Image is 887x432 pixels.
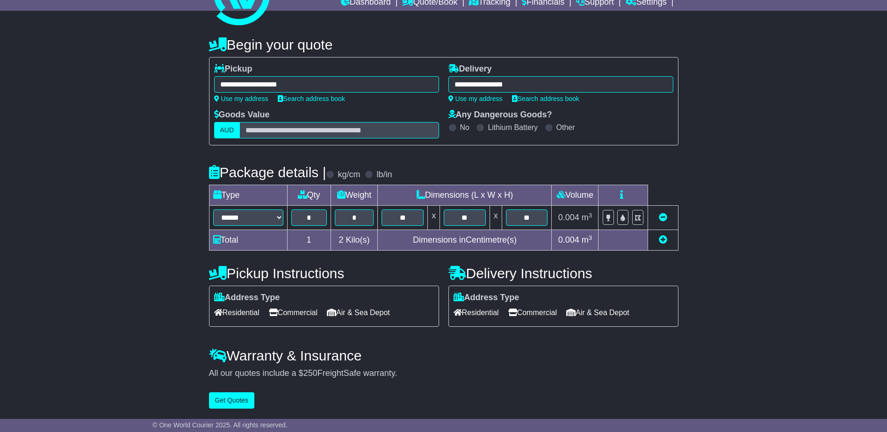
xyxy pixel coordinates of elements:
td: Dimensions in Centimetre(s) [378,230,552,251]
td: 1 [287,230,331,251]
td: Kilo(s) [331,230,378,251]
a: Use my address [214,95,268,102]
span: Commercial [269,305,317,320]
span: © One World Courier 2025. All rights reserved. [152,421,288,429]
label: Pickup [214,64,252,74]
h4: Package details | [209,165,326,180]
span: m [582,213,592,222]
span: Commercial [508,305,557,320]
div: All our quotes include a $ FreightSafe warranty. [209,368,678,379]
h4: Warranty & Insurance [209,348,678,363]
a: Search address book [512,95,579,102]
span: m [582,235,592,245]
label: Address Type [454,293,519,303]
td: Dimensions (L x W x H) [378,185,552,206]
label: No [460,123,469,132]
label: Other [556,123,575,132]
td: Volume [552,185,599,206]
button: Get Quotes [209,392,255,409]
span: 2 [339,235,343,245]
td: Weight [331,185,378,206]
sup: 3 [589,234,592,241]
a: Add new item [659,235,667,245]
span: Air & Sea Depot [327,305,390,320]
td: Type [209,185,287,206]
label: Delivery [448,64,492,74]
a: Search address book [278,95,345,102]
a: Remove this item [659,213,667,222]
span: Air & Sea Depot [566,305,629,320]
span: 0.004 [558,235,579,245]
td: Total [209,230,287,251]
span: 0.004 [558,213,579,222]
label: Goods Value [214,110,270,120]
span: Residential [454,305,499,320]
label: AUD [214,122,240,138]
a: Use my address [448,95,503,102]
span: Residential [214,305,260,320]
h4: Delivery Instructions [448,266,678,281]
label: Lithium Battery [488,123,538,132]
label: Any Dangerous Goods? [448,110,552,120]
label: lb/in [376,170,392,180]
td: Qty [287,185,331,206]
td: x [428,206,440,230]
label: Address Type [214,293,280,303]
h4: Pickup Instructions [209,266,439,281]
sup: 3 [589,212,592,219]
label: kg/cm [338,170,360,180]
td: x [490,206,502,230]
h4: Begin your quote [209,37,678,52]
span: 250 [303,368,317,378]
